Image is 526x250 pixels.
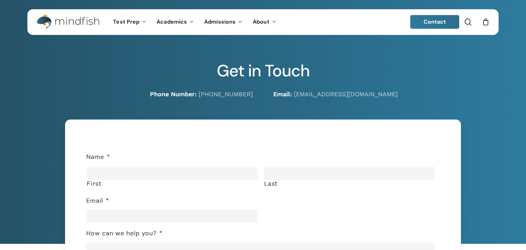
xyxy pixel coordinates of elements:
[86,153,110,161] label: Name
[199,19,248,25] a: Admissions
[482,18,489,26] a: Cart
[156,18,187,25] span: Academics
[150,90,197,98] strong: Phone Number:
[204,18,236,25] span: Admissions
[113,18,139,25] span: Test Prep
[27,9,499,35] header: Main Menu
[248,19,281,25] a: About
[410,15,460,29] a: Contact
[264,180,435,187] label: Last
[108,9,281,35] nav: Main Menu
[108,19,151,25] a: Test Prep
[27,61,499,81] h2: Get in Touch
[87,180,257,187] label: First
[199,90,253,98] a: [PHONE_NUMBER]
[86,197,109,205] label: Email
[151,19,199,25] a: Academics
[294,90,398,98] a: [EMAIL_ADDRESS][DOMAIN_NAME]
[253,18,270,25] span: About
[86,229,163,237] label: How can we help you?
[424,18,446,25] span: Contact
[273,90,292,98] strong: Email:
